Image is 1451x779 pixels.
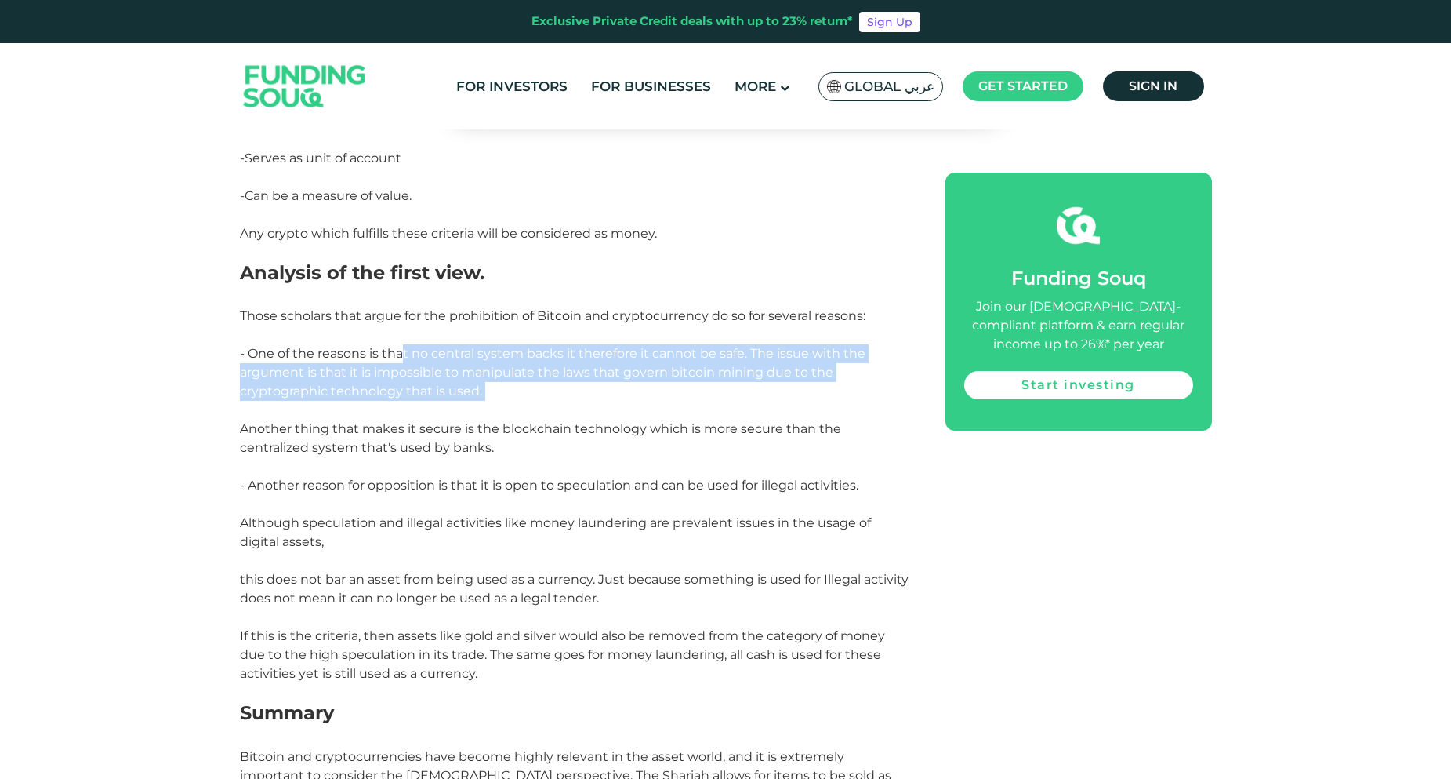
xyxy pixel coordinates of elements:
img: Logo [228,47,382,126]
span: Sign in [1129,78,1177,93]
h2: Summary [240,702,910,748]
span: Funding Souq [1011,267,1146,289]
span: -Can be a measure of value. [240,188,412,203]
span: - One of the reasons is that no central system backs it therefore it cannot be safe. The issue wi... [240,346,865,455]
span: - Another reason for opposition is that it is open to speculation and can be used for illegal act... [240,478,909,681]
span: Any crypto which fulfills these criteria will be considered as money. [240,226,657,241]
span: Get started [978,78,1068,93]
a: For Businesses [587,74,715,100]
span: -Serves as unit of account [240,151,401,166]
a: Sign Up [859,12,920,32]
span: More [735,78,776,94]
span: Analysis of the first view. [240,261,484,284]
img: fsicon [1057,204,1100,247]
span: Global عربي [844,78,934,96]
div: Exclusive Private Credit deals with up to 23% return* [531,13,853,31]
img: SA Flag [827,80,841,93]
a: For Investors [452,74,571,100]
a: Sign in [1103,71,1204,101]
div: Join our [DEMOGRAPHIC_DATA]-compliant platform & earn regular income up to 26%* per year [964,297,1193,354]
span: Those scholars that argue for the prohibition of Bitcoin and cryptocurrency do so for several rea... [240,308,865,323]
a: Start investing [964,371,1193,399]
